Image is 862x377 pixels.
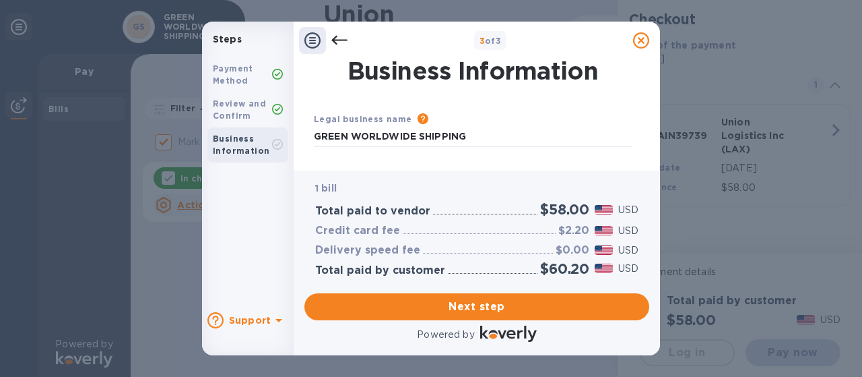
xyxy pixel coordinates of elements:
input: Enter legal business name [314,127,632,147]
h3: Total paid to vendor [315,205,430,218]
h3: Total paid by customer [315,264,445,277]
h1: Business Information [311,57,634,85]
b: 1 bill [315,183,337,194]
p: USD [618,203,638,217]
h2: $58.00 [540,201,589,218]
img: USD [595,226,613,235]
img: USD [595,264,613,273]
h2: $60.20 [540,260,589,277]
p: USD [618,224,638,238]
b: Support [229,315,271,326]
b: Payment Method [213,63,253,86]
b: of 3 [479,36,502,46]
b: Country [314,160,352,170]
h3: Delivery speed fee [315,244,420,257]
p: USD [618,262,638,276]
p: Powered by [417,328,474,342]
h3: Credit card fee [315,225,400,237]
img: USD [595,245,613,255]
h3: $2.20 [558,225,589,237]
b: Business Information [213,134,269,156]
b: Review and Confirm [213,98,266,121]
span: Next step [315,299,638,315]
button: Next step [304,293,649,320]
p: USD [618,243,638,258]
b: Legal business name [314,114,412,124]
b: Steps [213,34,242,45]
span: 3 [479,36,485,46]
img: Logo [480,326,537,342]
img: USD [595,205,613,214]
h3: $0.00 [556,244,589,257]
